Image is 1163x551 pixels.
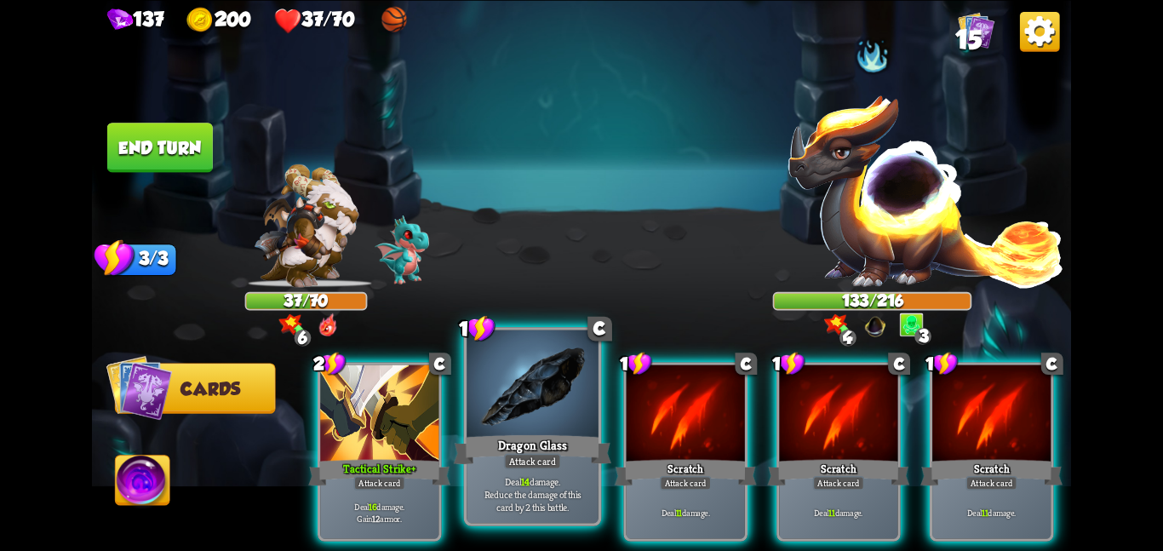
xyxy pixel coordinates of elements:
b: 11 [676,507,682,519]
img: Ability_Icon.png [116,456,170,511]
div: Attack card [353,475,405,490]
img: Black_Hole_Dragon.png [787,93,1065,287]
div: Scratch [920,456,1063,488]
div: C [587,316,612,341]
b: 12 [372,513,380,525]
button: End turn [107,123,213,172]
div: Gems [107,8,163,32]
img: Basketball - For every stamina point left at the end of your turn, gain 5 armor. [377,5,408,36]
span: 15 [955,25,982,55]
div: Tactical Strike [308,456,450,488]
div: 4 [839,330,856,347]
div: 133/216 [774,293,970,308]
div: 37/70 [246,293,365,308]
div: 2 [313,351,347,376]
img: Void_Dragon_Baby.png [375,215,429,284]
button: Cards [115,363,276,413]
img: DragonFury.png [318,313,337,337]
div: C [888,353,910,375]
div: Scratch [615,456,757,488]
img: Cards_Icon.png [106,354,173,421]
p: Deal damage. [782,507,895,519]
div: 3 [915,328,932,345]
div: 1 [772,351,805,376]
div: Attack card [504,453,561,469]
b: 16 [369,501,376,513]
p: Deal damage. [936,507,1048,519]
div: C [429,353,451,375]
div: 6 [295,330,312,347]
b: 14 [521,474,530,487]
p: Deal damage. [629,507,742,519]
div: Scratch [767,456,909,488]
b: + [411,462,415,476]
img: OptionsButton.png [1020,11,1060,51]
img: health.png [274,7,301,34]
img: Stamina_Icon.png [95,238,135,278]
div: Health [274,7,354,34]
div: 1 [925,351,959,376]
div: Attack card [813,475,865,490]
img: BonusDamageIcon.png [824,314,849,336]
div: View all the cards in your deck [958,11,994,51]
div: 1 [620,351,653,376]
b: 11 [982,507,988,519]
div: Gold [186,7,250,34]
div: Attack card [965,475,1017,490]
img: Cards_Icon.png [958,11,994,48]
img: Poison.png [900,313,925,337]
span: Cards [180,379,240,399]
img: gold.png [186,7,214,34]
div: Attack card [660,475,712,490]
div: C [735,353,757,375]
p: Deal damage. Gain armor. [324,501,436,524]
img: gem.png [107,9,134,33]
b: 11 [828,507,834,519]
div: 1 [459,314,496,342]
img: Barbarian_Dragon.png [254,164,358,287]
div: Dragon Glass [454,432,611,467]
div: 3/3 [115,244,177,276]
div: C [1041,353,1063,375]
img: BonusDamageIcon.png [279,314,304,336]
p: Deal damage. Reduce the damage of this card by 2 this battle. [470,474,595,514]
img: Black_Hole_Dragon_Egg.png [863,313,888,337]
